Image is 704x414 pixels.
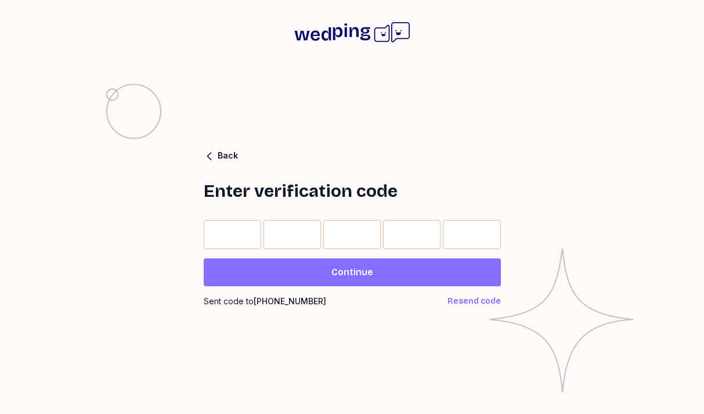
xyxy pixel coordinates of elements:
button: Continue [204,258,501,286]
h1: Enter verification code [204,181,501,201]
input: Please enter OTP character 4 [383,220,441,249]
span: Back [218,152,238,160]
input: Please enter OTP character 5 [443,220,500,249]
input: Please enter OTP character 3 [323,220,381,249]
span: [PHONE_NUMBER] [254,296,326,306]
button: Back [204,150,238,162]
input: Please enter OTP character 2 [263,220,321,249]
span: Continue [331,265,373,279]
button: Resend code [447,296,501,307]
span: Sent code to [204,296,326,307]
input: Please enter OTP character 1 [204,220,261,249]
